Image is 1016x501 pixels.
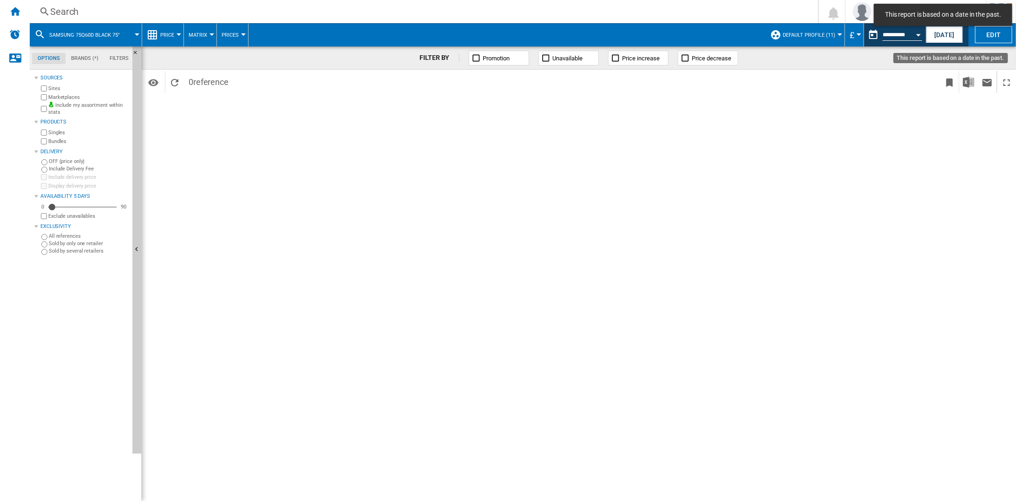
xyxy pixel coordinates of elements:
[770,23,840,46] div: Default profile (11)
[160,23,179,46] button: Price
[144,74,163,91] button: Options
[49,165,129,172] label: Include Delivery Fee
[41,183,47,189] input: Display delivery price
[48,202,117,212] md-slider: Availability
[608,51,669,65] button: Price increase
[66,53,104,64] md-tab-item: Brands (*)
[41,174,47,180] input: Include delivery price
[48,102,54,107] img: mysite-bg-18x18.png
[48,85,129,92] label: Sites
[41,85,47,91] input: Sites
[41,130,47,136] input: Singles
[49,23,129,46] button: SAMSUNG 75Q60D BLACK 75"
[48,138,129,145] label: Bundles
[160,32,174,38] span: Price
[469,51,529,65] button: Promotion
[222,32,239,38] span: Prices
[222,23,243,46] button: Prices
[882,10,1004,20] span: This report is based on a date in the past.
[49,32,120,38] span: SAMSUNG 75Q60D BLACK 75"
[49,247,129,254] label: Sold by several retailers
[678,51,738,65] button: Price decrease
[48,213,129,220] label: Exclude unavailables
[926,26,963,43] button: [DATE]
[853,2,872,21] img: profile.jpg
[132,46,144,63] button: Hide
[623,55,660,62] span: Price increase
[963,77,974,88] img: excel-24x24.png
[147,23,179,46] div: Price
[40,148,129,156] div: Delivery
[41,103,47,115] input: Include my assortment within stats
[864,26,883,44] button: md-calendar
[420,53,459,63] div: FILTER BY
[50,5,794,18] div: Search
[40,74,129,82] div: Sources
[48,174,129,181] label: Include delivery price
[978,71,996,93] button: Send this report by email
[41,94,47,100] input: Marketplaces
[975,26,1012,43] button: Edit
[48,94,129,101] label: Marketplaces
[845,23,864,46] md-menu: Currency
[910,25,927,42] button: Open calendar
[997,71,1016,93] button: Maximize
[41,241,47,247] input: Sold by only one retailer
[41,213,47,219] input: Display delivery price
[41,234,47,240] input: All references
[132,46,142,454] button: Hide
[483,55,510,62] span: Promotion
[940,71,959,93] button: Bookmark this report
[39,203,46,210] div: 0
[34,23,137,46] div: SAMSUNG 75Q60D BLACK 75"
[104,53,134,64] md-tab-item: Filters
[49,233,129,240] label: All references
[32,53,66,64] md-tab-item: Options
[189,23,212,46] button: Matrix
[189,32,207,38] span: Matrix
[783,32,835,38] span: Default profile (11)
[40,223,129,230] div: Exclusivity
[184,71,233,91] span: 0
[538,51,599,65] button: Unavailable
[41,249,47,255] input: Sold by several retailers
[48,102,129,116] label: Include my assortment within stats
[850,30,854,40] span: £
[49,158,129,165] label: OFF (price only)
[41,167,47,173] input: Include Delivery Fee
[553,55,583,62] span: Unavailable
[49,240,129,247] label: Sold by only one retailer
[165,71,184,93] button: Reload
[193,77,229,87] span: reference
[40,193,129,200] div: Availability 5 Days
[41,138,47,144] input: Bundles
[9,29,20,40] img: alerts-logo.svg
[864,23,924,46] div: This report is based on a date in the past.
[48,129,129,136] label: Singles
[48,182,129,189] label: Display delivery price
[850,23,859,46] button: £
[118,203,129,210] div: 90
[41,159,47,165] input: OFF (price only)
[783,23,840,46] button: Default profile (11)
[692,55,732,62] span: Price decrease
[959,71,978,93] button: Download in Excel
[40,118,129,126] div: Products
